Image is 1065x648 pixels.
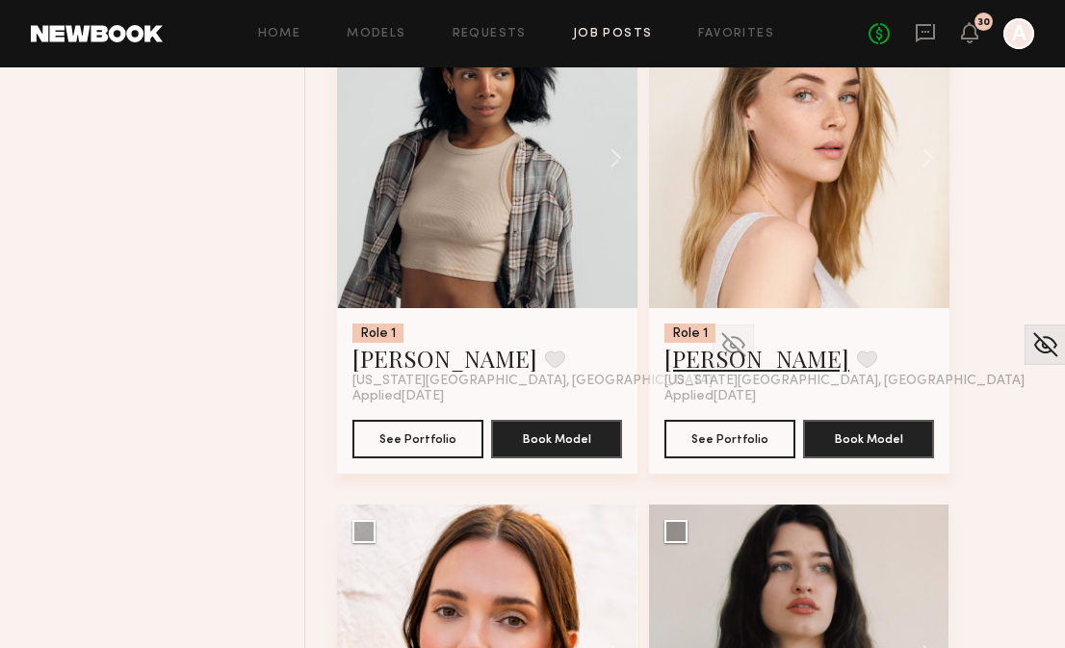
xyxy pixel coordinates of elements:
a: [PERSON_NAME] [664,343,849,374]
button: See Portfolio [352,420,483,458]
img: Unhide Model [1030,330,1060,359]
button: Book Model [491,420,622,458]
a: Favorites [698,28,774,40]
a: A [1003,18,1034,49]
span: [US_STATE][GEOGRAPHIC_DATA], [GEOGRAPHIC_DATA] [664,374,1025,389]
a: Book Model [803,429,934,446]
a: Book Model [491,429,622,446]
a: Home [258,28,301,40]
span: [US_STATE][GEOGRAPHIC_DATA], [GEOGRAPHIC_DATA] [352,374,713,389]
div: Applied [DATE] [352,389,622,404]
div: 30 [977,17,990,28]
a: Models [347,28,405,40]
a: [PERSON_NAME] [352,343,537,374]
button: See Portfolio [664,420,795,458]
a: Job Posts [573,28,653,40]
button: Book Model [803,420,934,458]
div: Role 1 [664,324,715,343]
div: Applied [DATE] [664,389,934,404]
div: Role 1 [352,324,403,343]
a: Requests [453,28,527,40]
